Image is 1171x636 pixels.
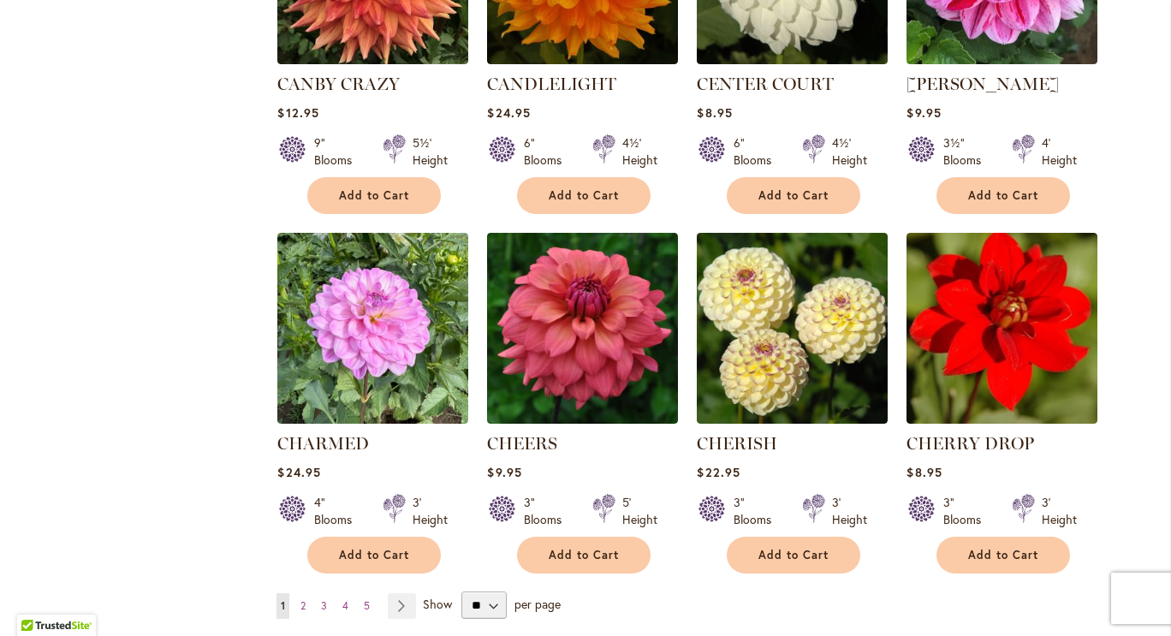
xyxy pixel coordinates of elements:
iframe: Launch Accessibility Center [13,575,61,623]
div: 6" Blooms [734,134,782,169]
span: $8.95 [697,104,732,121]
img: CHERISH [697,233,888,424]
a: 4 [338,593,353,619]
span: $8.95 [906,464,942,480]
div: 4" Blooms [314,494,362,528]
div: 4' Height [1042,134,1077,169]
a: 3 [317,593,331,619]
div: 4½' Height [832,134,867,169]
div: 9" Blooms [314,134,362,169]
a: CHERRY DROP [906,433,1034,454]
a: 2 [296,593,310,619]
button: Add to Cart [936,177,1070,214]
span: $24.95 [487,104,530,121]
span: $12.95 [277,104,318,121]
a: CENTER COURT [697,74,834,94]
button: Add to Cart [727,177,860,214]
div: 3" Blooms [734,494,782,528]
span: Add to Cart [549,188,619,203]
span: 2 [300,599,306,612]
div: 3' Height [1042,494,1077,528]
span: Add to Cart [968,188,1038,203]
span: $22.95 [697,464,740,480]
div: 3½" Blooms [943,134,991,169]
div: 5½' Height [413,134,448,169]
a: CHARMED [277,433,369,454]
a: 5 [360,593,374,619]
span: Add to Cart [968,548,1038,562]
a: CHEERS [487,411,678,427]
span: 4 [342,599,348,612]
div: 3' Height [413,494,448,528]
span: 5 [364,599,370,612]
img: CHEERS [487,233,678,424]
img: CHARMED [277,233,468,424]
a: CENTER COURT [697,51,888,68]
span: $9.95 [906,104,941,121]
a: CANDLELIGHT [487,51,678,68]
button: Add to Cart [936,537,1070,574]
button: Add to Cart [307,177,441,214]
span: Add to Cart [758,548,829,562]
button: Add to Cart [727,537,860,574]
button: Add to Cart [517,177,651,214]
span: $24.95 [277,464,320,480]
button: Add to Cart [307,537,441,574]
div: 6" Blooms [524,134,572,169]
span: 3 [321,599,327,612]
span: Add to Cart [758,188,829,203]
a: CANBY CRAZY [277,74,400,94]
span: per page [514,596,561,612]
div: 3' Height [832,494,867,528]
span: 1 [281,599,285,612]
button: Add to Cart [517,537,651,574]
div: 3" Blooms [943,494,991,528]
img: CHERRY DROP [906,233,1097,424]
div: 5' Height [622,494,657,528]
a: CHERISH [697,411,888,427]
span: $9.95 [487,464,521,480]
a: CANDLELIGHT [487,74,616,94]
span: Add to Cart [339,188,409,203]
a: CHA CHING [906,51,1097,68]
a: CHARMED [277,411,468,427]
a: CHERRY DROP [906,411,1097,427]
a: [PERSON_NAME] [906,74,1059,94]
div: 4½' Height [622,134,657,169]
a: CHEERS [487,433,557,454]
a: CHERISH [697,433,777,454]
span: Show [423,596,452,612]
span: Add to Cart [339,548,409,562]
span: Add to Cart [549,548,619,562]
a: Canby Crazy [277,51,468,68]
div: 3" Blooms [524,494,572,528]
